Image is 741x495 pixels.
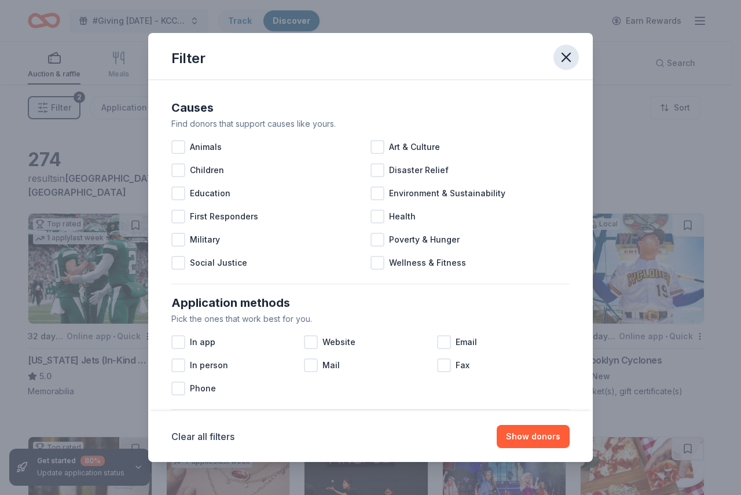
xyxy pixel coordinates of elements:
span: Social Justice [190,256,247,270]
button: Show donors [497,425,570,448]
div: Find donors that support causes like yours. [171,117,570,131]
span: In person [190,358,228,372]
span: Children [190,163,224,177]
span: Military [190,233,220,247]
span: Mail [322,358,340,372]
button: Clear all filters [171,430,234,443]
span: First Responders [190,210,258,223]
div: Application methods [171,294,570,312]
span: Disaster Relief [389,163,449,177]
span: In app [190,335,215,349]
span: Environment & Sustainability [389,186,505,200]
span: Fax [456,358,469,372]
span: Phone [190,382,216,395]
div: Filter [171,49,206,68]
span: Education [190,186,230,200]
span: Animals [190,140,222,154]
span: Website [322,335,355,349]
span: Art & Culture [389,140,440,154]
span: Wellness & Fitness [389,256,466,270]
span: Poverty & Hunger [389,233,460,247]
div: Pick the ones that work best for you. [171,312,570,326]
span: Email [456,335,477,349]
span: Health [389,210,416,223]
div: Causes [171,98,570,117]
